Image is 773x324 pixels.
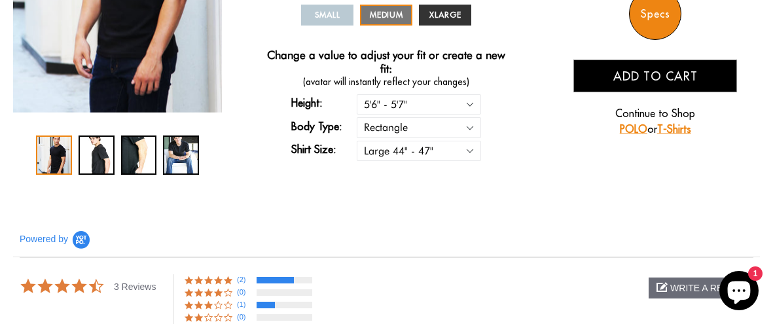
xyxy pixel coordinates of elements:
[163,135,199,175] div: 4 / 4
[573,60,737,92] button: Add to cart
[114,278,156,293] span: 3 Reviews
[237,299,253,310] span: (1)
[315,10,340,20] span: SMALL
[291,118,357,134] label: Body Type:
[670,283,746,293] span: write a review
[419,5,471,26] a: XLARGE
[649,278,753,298] div: write a review
[237,274,253,285] span: (2)
[237,312,253,323] span: (0)
[291,141,357,157] label: Shirt Size:
[657,122,691,135] a: T-Shirts
[370,10,404,20] span: MEDIUM
[121,135,157,175] div: 3 / 4
[301,5,353,26] a: SMALL
[79,135,115,175] div: 2 / 4
[429,10,461,20] span: XLARGE
[263,48,510,75] h4: Change a value to adjust your fit or create a new fit:
[237,287,253,298] span: (0)
[613,69,698,84] span: Add to cart
[36,135,72,175] div: 1 / 4
[360,5,412,26] a: MEDIUM
[263,75,510,89] span: (avatar will instantly reflect your changes)
[291,95,357,111] label: Height:
[573,105,737,137] p: Continue to Shop or
[20,234,68,245] span: Powered by
[620,122,647,135] a: POLO
[715,271,763,314] inbox-online-store-chat: Shopify online store chat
